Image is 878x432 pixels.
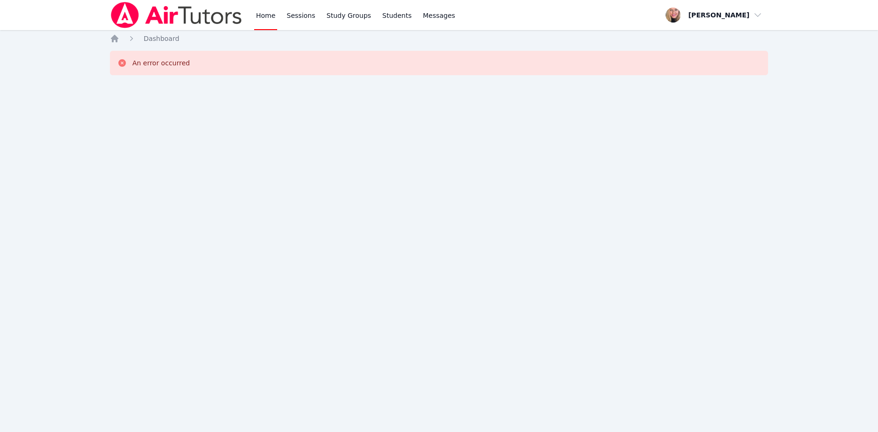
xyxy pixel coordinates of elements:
span: Dashboard [144,35,179,42]
div: An error occurred [132,58,190,68]
a: Dashboard [144,34,179,43]
span: Messages [423,11,455,20]
nav: Breadcrumb [110,34,769,43]
img: Air Tutors [110,2,243,28]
